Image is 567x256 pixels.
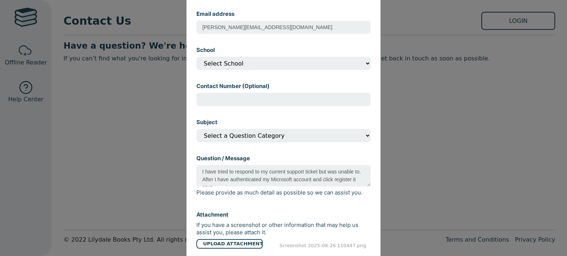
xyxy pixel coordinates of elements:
[196,221,371,236] p: If you have a screenshot or other information that may help us assist you, please attach it.
[196,46,215,54] label: School
[196,155,250,162] label: Question / Message
[196,83,269,90] label: Contact Number (Optional)
[196,10,234,18] label: Email address
[196,189,371,196] p: Please provide as much detail as possible so we can assist you.
[196,211,371,218] p: Attachment
[196,119,217,126] label: Subject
